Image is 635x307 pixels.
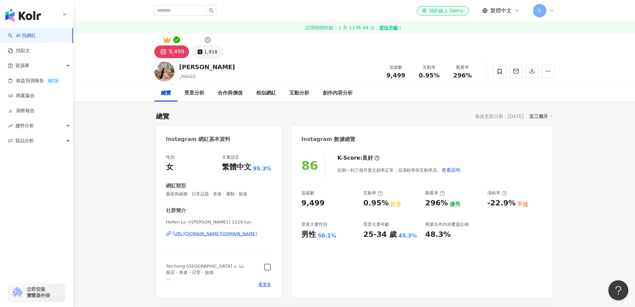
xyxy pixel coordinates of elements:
[166,231,272,237] a: [URL][DOMAIN_NAME][DOMAIN_NAME]
[166,191,272,197] span: 藝術與娛樂 · 日常話題 · 美食 · 運動 · 旅遊
[8,93,35,99] a: 商案媒合
[517,201,528,208] div: 不佳
[363,221,389,227] div: 受眾主要年齡
[301,159,318,172] div: 86
[487,190,507,196] div: 漲粉率
[166,136,231,143] div: Instagram 網紅基本資料
[301,136,355,143] div: Instagram 數據總覽
[27,286,50,298] span: 立即安裝 瀏覽器外掛
[301,198,325,208] div: 9,499
[73,22,635,34] a: 試用時間尚餘：1 天 13 時 48 分，前往升級！
[8,32,36,39] a: searchAI 找網紅
[15,118,34,133] span: 趨勢分析
[222,162,251,172] div: 繁體中文
[379,24,398,31] strong: 前往升級
[8,124,13,128] span: rise
[9,283,65,301] a: chrome extension立即安裝 瀏覽器外掛
[608,280,628,300] iframe: Help Scout Beacon - Open
[417,6,469,15] a: 預約線上 Demo
[169,47,184,56] div: 9,499
[450,64,475,71] div: 觀看率
[173,231,257,237] div: [URL][DOMAIN_NAME][DOMAIN_NAME]
[218,89,243,97] div: 合作與價值
[8,78,61,84] a: 效益預測報告BETA
[301,221,327,227] div: 受眾主要性別
[204,47,217,56] div: 1,918
[425,221,469,227] div: 商業合作內容覆蓋比例
[11,287,24,298] img: chrome extension
[386,72,405,79] span: 9,499
[337,154,380,162] div: K-Score :
[383,64,409,71] div: 追蹤數
[363,190,383,196] div: 互動率
[362,154,373,162] div: 良好
[179,63,235,71] div: [PERSON_NAME]
[363,198,389,208] div: 0.95%
[450,201,460,208] div: 優秀
[442,167,460,173] span: 查看說明
[179,74,196,79] span: _hsin22
[318,232,336,240] div: 50.1%
[425,190,445,196] div: 觀看率
[487,198,516,208] div: -22.9%
[166,219,272,225] span: Hellen Lo 小[PERSON_NAME] | 1229.lun
[209,8,214,13] span: search
[425,229,451,240] div: 48.3%
[5,9,41,22] img: logo
[398,232,417,240] div: 45.3%
[161,89,171,97] div: 總覽
[192,45,223,58] button: 1,918
[337,163,461,177] div: 近期一到三個月發文頻率正常，且漲粉率與互動率高。
[15,133,34,148] span: 競品分析
[301,229,316,240] div: 男性
[301,190,314,196] div: 追蹤數
[166,264,244,293] span: Taichung [GEOGRAPHIC_DATA] ☕ 📖 探店・美食・日常・旅遊 [PERSON_NAME]'on happiness 婕樂纖｜體態・美肌・保健
[15,58,29,73] span: 資源庫
[453,72,472,79] span: 296%
[258,282,271,288] span: 看更多
[8,108,35,114] a: 洞察報告
[256,89,276,97] div: 相似網紅
[538,7,541,14] span: S
[425,198,448,208] div: 296%
[475,114,523,119] div: 最後更新日期：[DATE]
[419,72,439,79] span: 0.95%
[154,61,174,82] img: KOL Avatar
[390,201,401,208] div: 普通
[323,89,353,97] div: 創作內容分析
[222,154,239,160] div: 主要語言
[417,64,442,71] div: 互動率
[156,112,169,121] div: 總覽
[184,89,204,97] div: 受眾分析
[166,154,175,160] div: 性別
[166,207,186,214] div: 社群簡介
[529,112,553,121] div: 近三個月
[441,163,461,177] button: 查看說明
[490,7,512,14] span: 繁體中文
[154,45,189,58] button: 9,499
[253,165,272,172] span: 95.3%
[422,7,463,14] div: 預約線上 Demo
[289,89,309,97] div: 互動分析
[166,162,173,172] div: 女
[363,229,397,240] div: 25-34 歲
[166,182,186,189] div: 網紅類型
[8,47,30,54] a: 找貼文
